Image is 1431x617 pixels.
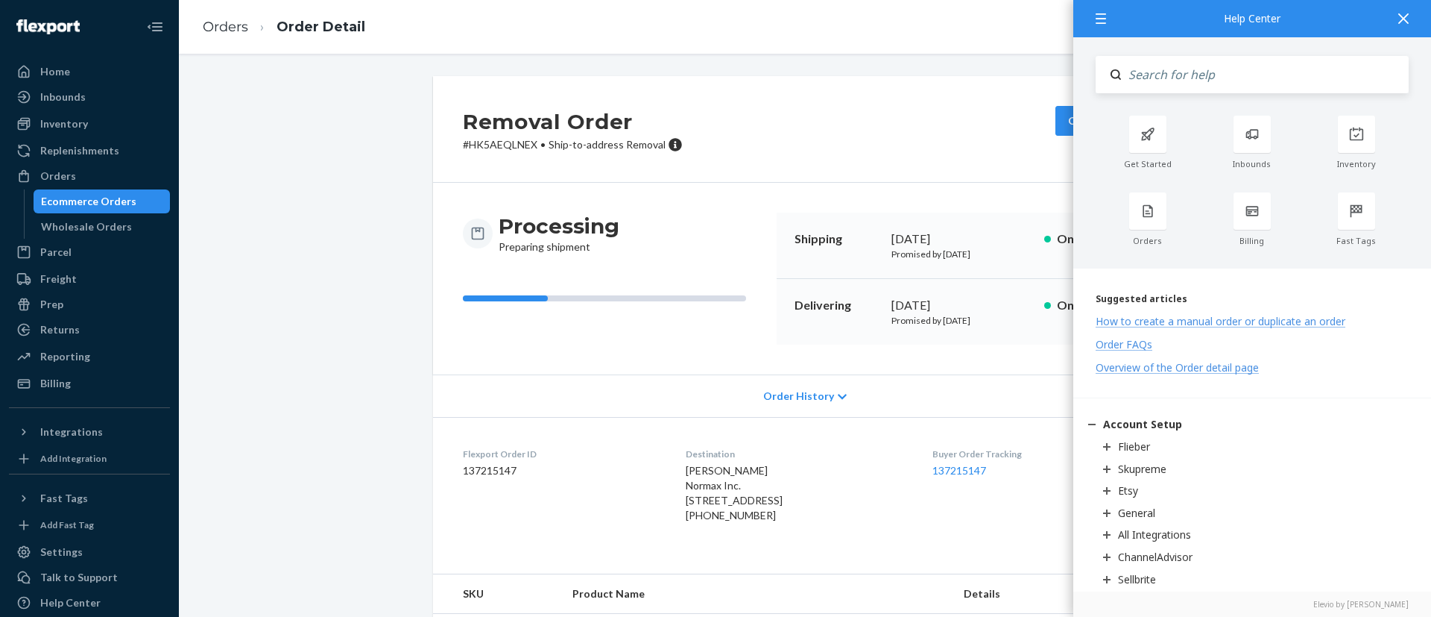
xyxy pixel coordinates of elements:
[686,508,908,523] div: [PHONE_NUMBER]
[40,425,103,439] div: Integrations
[1096,13,1409,24] div: Help Center
[40,322,80,337] div: Returns
[34,215,171,239] a: Wholesale Orders
[9,112,170,136] a: Inventory
[9,139,170,163] a: Replenishments
[9,516,170,534] a: Add Fast Tag
[9,85,170,109] a: Inbounds
[40,297,63,312] div: Prep
[40,491,88,506] div: Fast Tags
[1118,462,1166,476] div: Skupreme
[1304,159,1409,169] div: Inventory
[40,90,86,104] div: Inbounds
[463,137,683,152] p: # HK5AEQLNEX
[40,272,77,286] div: Freight
[1200,236,1304,246] div: Billing
[9,345,170,369] a: Reporting
[763,389,834,404] span: Order History
[34,190,171,213] a: Ecommerce Orders
[891,297,1032,314] div: [DATE]
[1096,292,1187,305] span: Suggested articles
[1096,360,1259,375] div: Overview of the Order detail page
[1057,297,1129,314] p: On-Time
[463,448,662,460] dt: Flexport Order ID
[540,138,546,151] span: •
[463,106,683,137] h2: Removal Order
[9,164,170,188] a: Orders
[560,574,952,614] th: Product Name
[891,314,1032,327] p: Promised by [DATE]
[1121,56,1409,93] input: Search
[16,19,80,34] img: Flexport logo
[40,452,107,465] div: Add Integration
[1118,527,1191,542] div: All Integrations
[9,540,170,564] a: Settings
[1118,506,1155,520] div: General
[1055,106,1147,136] button: Cancel Order
[9,486,170,510] button: Fast Tags
[9,420,170,444] button: Integrations
[9,591,170,615] a: Help Center
[549,138,666,151] span: Ship-to-address Removal
[1304,236,1409,246] div: Fast Tags
[40,349,90,364] div: Reporting
[40,595,101,610] div: Help Center
[9,372,170,395] a: Billing
[795,231,879,248] p: Shipping
[1118,572,1156,586] div: Sellbrite
[1096,599,1409,610] a: Elevio by [PERSON_NAME]
[1118,439,1150,454] div: Flieber
[9,318,170,342] a: Returns
[9,566,170,589] button: Talk to Support
[277,19,365,35] a: Order Detail
[1096,236,1200,246] div: Orders
[932,448,1147,460] dt: Buyer Order Tracking
[9,240,170,264] a: Parcel
[1096,314,1345,328] div: How to create a manual order or duplicate an order
[40,519,94,531] div: Add Fast Tag
[1200,159,1304,169] div: Inbounds
[1096,159,1200,169] div: Get Started
[191,5,377,49] ol: breadcrumbs
[499,213,619,239] h3: Processing
[1118,483,1138,498] div: Etsy
[9,450,170,468] a: Add Integration
[40,570,118,585] div: Talk to Support
[40,64,70,79] div: Home
[433,574,560,614] th: SKU
[9,292,170,316] a: Prep
[952,574,1116,614] th: Details
[25,10,72,24] span: チャット
[41,219,132,234] div: Wholesale Orders
[40,116,88,131] div: Inventory
[1118,550,1192,564] div: ChannelAdvisor
[203,19,248,35] a: Orders
[499,213,619,254] div: Preparing shipment
[1057,231,1129,248] p: On-Time
[40,376,71,391] div: Billing
[891,231,1032,248] div: [DATE]
[41,194,136,209] div: Ecommerce Orders
[40,245,72,260] div: Parcel
[9,267,170,291] a: Freight
[1096,337,1152,351] div: Order FAQs
[686,448,908,460] dt: Destination
[932,464,986,477] a: 137215147
[891,248,1032,260] p: Promised by [DATE]
[686,464,783,507] span: [PERSON_NAME] Normax Inc. [STREET_ADDRESS]
[40,143,119,158] div: Replenishments
[40,169,76,184] div: Orders
[795,297,879,314] p: Delivering
[1103,417,1182,431] div: Account Setup
[40,545,83,560] div: Settings
[9,60,170,84] a: Home
[463,463,662,478] dd: 137215147
[140,12,170,42] button: Close Navigation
